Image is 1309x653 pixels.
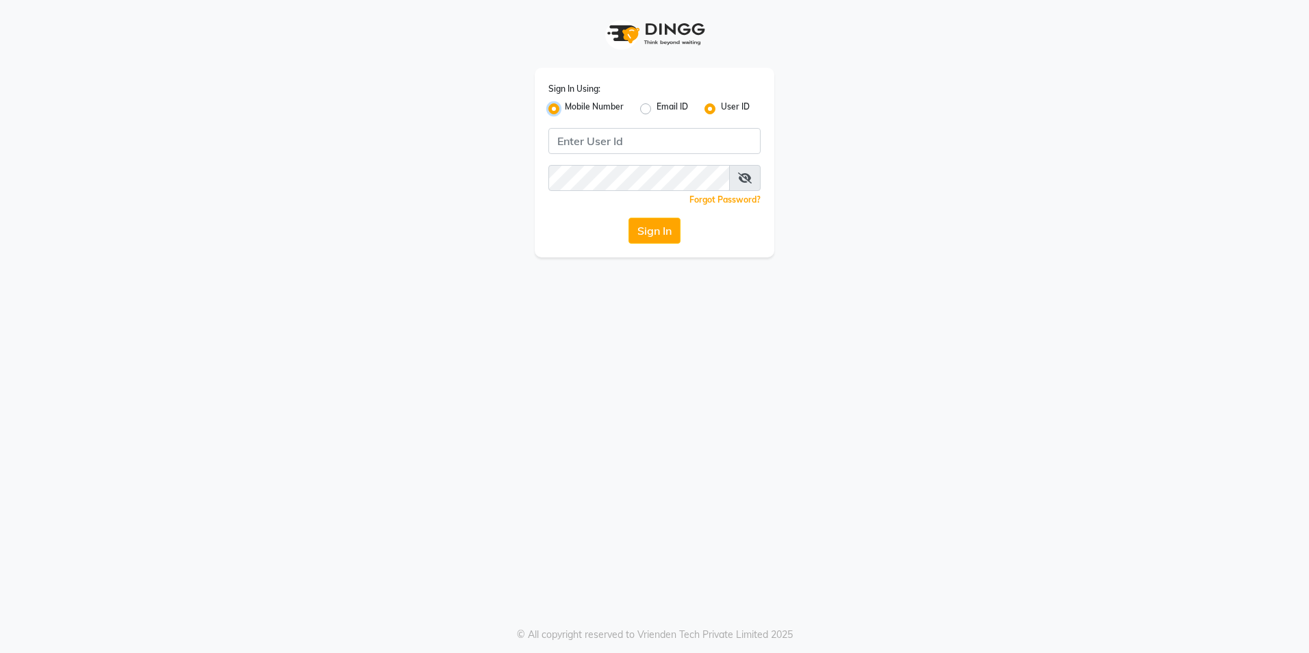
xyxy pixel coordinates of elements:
input: Username [548,165,730,191]
label: Email ID [657,101,688,117]
label: Sign In Using: [548,83,600,95]
button: Sign In [628,218,681,244]
a: Forgot Password? [689,194,761,205]
label: Mobile Number [565,101,624,117]
img: logo1.svg [600,14,709,54]
label: User ID [721,101,750,117]
input: Username [548,128,761,154]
